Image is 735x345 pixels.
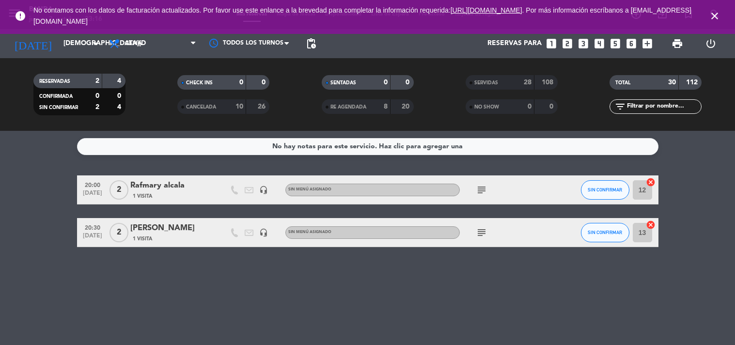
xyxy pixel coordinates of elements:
strong: 2 [95,104,99,110]
span: 20:00 [80,179,105,190]
span: SERVIDAS [474,80,498,85]
i: error [15,10,26,22]
span: NO SHOW [474,105,499,110]
strong: 4 [117,78,123,84]
input: Filtrar por nombre... [626,101,701,112]
span: Cena [125,40,142,47]
strong: 2 [95,78,99,84]
span: 1 Visita [133,235,152,243]
strong: 0 [117,93,123,99]
a: [URL][DOMAIN_NAME] [451,6,522,14]
i: looks_5 [609,37,622,50]
span: Sin menú asignado [288,230,331,234]
span: 2 [109,223,128,242]
span: CONFIRMADA [39,94,73,99]
i: looks_4 [593,37,606,50]
button: SIN CONFIRMAR [581,223,629,242]
strong: 28 [524,79,532,86]
strong: 8 [384,103,388,110]
span: SIN CONFIRMAR [588,230,622,235]
strong: 10 [235,103,243,110]
span: SIN CONFIRMAR [39,105,78,110]
span: RE AGENDADA [330,105,366,110]
i: close [709,10,720,22]
strong: 26 [258,103,267,110]
i: subject [476,227,487,238]
strong: 0 [384,79,388,86]
span: CHECK INS [186,80,213,85]
strong: 30 [668,79,676,86]
div: LOG OUT [694,29,728,58]
i: headset_mic [259,228,268,237]
strong: 0 [406,79,411,86]
i: subject [476,184,487,196]
i: looks_one [545,37,558,50]
span: 2 [109,180,128,200]
strong: 0 [239,79,243,86]
span: RESERVADAS [39,79,70,84]
span: No contamos con los datos de facturación actualizados. Por favor use este enlance a la brevedad p... [33,6,691,25]
span: pending_actions [305,38,317,49]
i: add_box [641,37,654,50]
i: looks_3 [577,37,590,50]
span: SIN CONFIRMAR [588,187,622,192]
i: [DATE] [7,33,59,54]
span: TOTAL [615,80,630,85]
i: looks_two [561,37,574,50]
strong: 4 [117,104,123,110]
a: . Por más información escríbanos a [EMAIL_ADDRESS][DOMAIN_NAME] [33,6,691,25]
i: looks_6 [625,37,638,50]
span: CANCELADA [186,105,216,110]
button: SIN CONFIRMAR [581,180,629,200]
strong: 112 [686,79,700,86]
strong: 0 [549,103,555,110]
i: power_settings_new [705,38,717,49]
i: headset_mic [259,186,268,194]
i: arrow_drop_down [90,38,102,49]
span: Sin menú asignado [288,188,331,191]
div: Rafmary alcala [130,179,213,192]
i: cancel [646,177,656,187]
span: [DATE] [80,190,105,201]
span: [DATE] [80,233,105,244]
i: filter_list [614,101,626,112]
i: cancel [646,220,656,230]
div: [PERSON_NAME] [130,222,213,235]
strong: 0 [528,103,532,110]
span: SENTADAS [330,80,356,85]
strong: 0 [95,93,99,99]
span: 20:30 [80,221,105,233]
span: print [672,38,683,49]
span: 1 Visita [133,192,152,200]
div: No hay notas para este servicio. Haz clic para agregar una [272,141,463,152]
strong: 20 [402,103,411,110]
strong: 108 [542,79,555,86]
span: Reservas para [487,40,542,47]
strong: 0 [262,79,267,86]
